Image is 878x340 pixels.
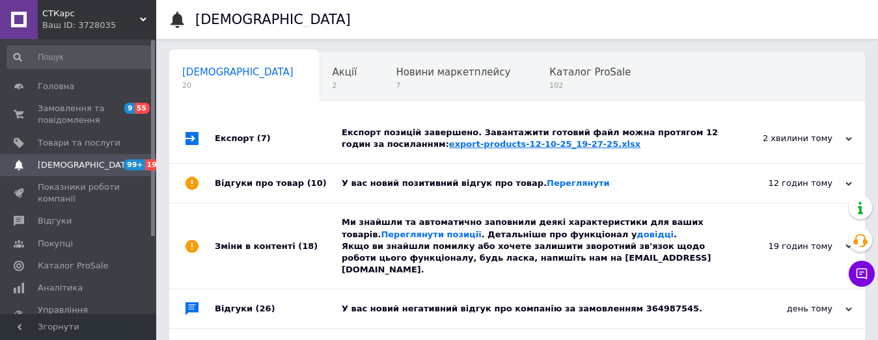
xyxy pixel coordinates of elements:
[124,159,145,170] span: 99+
[38,137,120,149] span: Товари та послуги
[549,66,631,78] span: Каталог ProSale
[38,260,108,272] span: Каталог ProSale
[333,81,357,90] span: 2
[549,81,631,90] span: 102
[381,229,481,239] a: Переглянути позиції
[215,164,342,203] div: Відгуки про товар
[547,178,610,188] a: Переглянути
[396,66,510,78] span: Новини маркетплейсу
[215,203,342,289] div: Зміни в контенті
[124,103,135,114] span: 9
[135,103,150,114] span: 55
[182,66,294,78] span: [DEMOGRAPHIC_DATA]
[342,127,722,150] div: Експорт позицій завершено. Завантажити готовий файл можна протягом 12 годин за посиланням:
[307,178,327,188] span: (10)
[342,303,722,315] div: У вас новий негативний відгук про компанію за замовленням 364987545.
[38,215,72,227] span: Відгуки
[215,289,342,328] div: Відгуки
[396,81,510,90] span: 7
[215,114,342,163] div: Експорт
[722,303,852,315] div: день тому
[449,139,640,149] a: export-products-12-10-25_19-27-25.xlsx
[145,159,160,170] span: 19
[298,241,318,251] span: (18)
[256,304,275,313] span: (26)
[38,103,120,126] span: Замовлення та повідомлення
[38,304,120,328] span: Управління сайтом
[257,133,271,143] span: (7)
[38,238,73,250] span: Покупці
[38,159,134,171] span: [DEMOGRAPHIC_DATA]
[195,12,351,27] h1: [DEMOGRAPHIC_DATA]
[38,282,83,294] span: Аналітика
[849,261,875,287] button: Чат з покупцем
[722,133,852,144] div: 2 хвилини тому
[637,229,674,239] a: довідці
[722,177,852,189] div: 12 годин тому
[722,241,852,252] div: 19 годин тому
[342,177,722,189] div: У вас новий позитивний відгук про товар.
[333,66,357,78] span: Акції
[42,8,140,20] span: СТКарс
[7,46,154,69] input: Пошук
[42,20,156,31] div: Ваш ID: 3728035
[182,81,294,90] span: 20
[342,216,722,276] div: Ми знайшли та автоматично заповнили деякі характеристики для ваших товарів. . Детальніше про функ...
[38,81,74,92] span: Головна
[38,181,120,205] span: Показники роботи компанії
